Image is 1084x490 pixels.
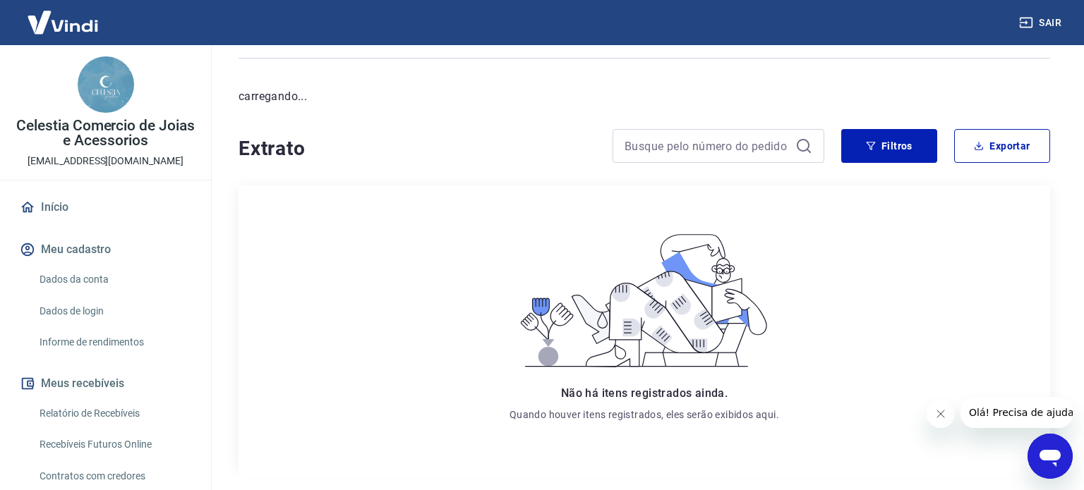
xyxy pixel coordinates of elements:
p: [EMAIL_ADDRESS][DOMAIN_NAME] [28,154,183,169]
p: Celestia Comercio de Joias e Acessorios [11,118,200,148]
p: Quando houver itens registrados, eles serão exibidos aqui. [510,408,779,422]
a: Dados de login [34,297,194,326]
iframe: Botão para abrir a janela de mensagens [1028,434,1073,479]
span: Não há itens registrados ainda. [561,386,728,400]
input: Busque pelo número do pedido [625,135,790,157]
a: Relatório de Recebíveis [34,399,194,428]
h4: Extrato [239,135,596,163]
button: Meu cadastro [17,234,194,265]
img: acb5211b-1f36-47df-b6aa-a79aa7f273e2.jpeg [78,56,134,113]
a: Informe de rendimentos [34,328,194,357]
button: Exportar [954,129,1050,163]
a: Início [17,192,194,223]
button: Filtros [841,129,937,163]
button: Meus recebíveis [17,368,194,399]
p: carregando... [239,88,1050,105]
a: Dados da conta [34,265,194,294]
a: Recebíveis Futuros Online [34,430,194,459]
iframe: Mensagem da empresa [960,397,1073,428]
iframe: Fechar mensagem [927,400,955,428]
span: Olá! Precisa de ajuda? [8,10,119,21]
button: Sair [1016,10,1067,36]
img: Vindi [17,1,109,44]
